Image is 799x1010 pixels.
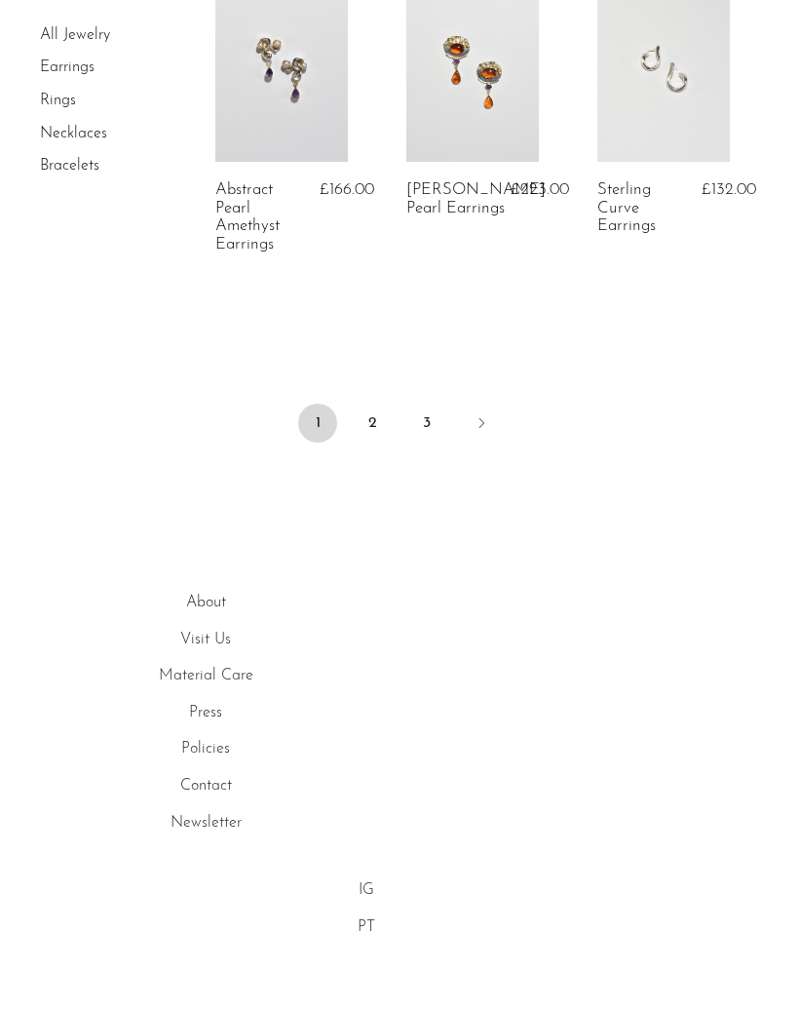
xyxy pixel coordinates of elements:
a: [PERSON_NAME] Pearl Earrings [406,181,546,217]
a: Earrings [40,60,95,76]
a: PT [358,919,375,935]
a: Sterling Curve Earrings [597,181,678,235]
ul: Quick links [23,591,388,835]
a: All Jewelry [40,27,110,43]
a: 2 [353,404,392,443]
span: £223.00 [511,181,569,198]
a: Press [189,705,222,720]
a: Visit Us [180,632,231,647]
a: Newsletter [171,815,242,831]
span: 1 [298,404,337,443]
a: 3 [407,404,446,443]
a: Next [462,404,501,447]
a: Abstract Pearl Amethyst Earrings [215,181,296,253]
span: £132.00 [702,181,756,198]
a: Material Care [159,668,253,683]
ul: Social Medias [345,878,388,940]
a: Policies [181,741,230,757]
a: IG [359,882,374,898]
a: About [186,595,226,610]
a: Contact [180,778,232,794]
a: Necklaces [40,126,107,141]
span: £166.00 [320,181,374,198]
a: Rings [40,93,76,108]
a: Bracelets [40,158,99,174]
